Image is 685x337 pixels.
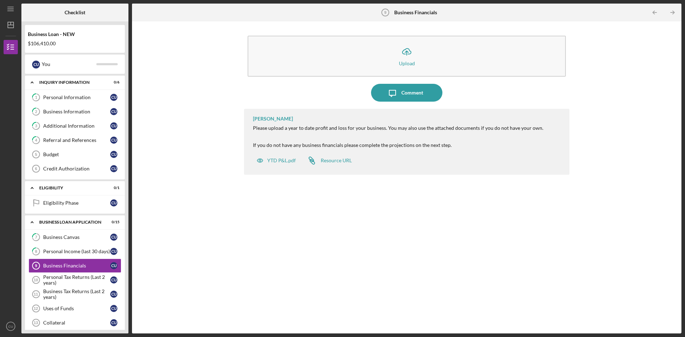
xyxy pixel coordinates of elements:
[43,123,110,129] div: Additional Information
[267,158,296,163] div: YTD P&L.pdf
[8,325,13,328] text: CU
[29,119,121,133] a: 3Additional InformationCU
[110,199,117,206] div: C U
[110,151,117,158] div: C U
[110,276,117,284] div: C U
[394,10,437,15] b: Business Financials
[29,104,121,119] a: 2Business InformationCU
[29,244,121,259] a: 8Personal Income (last 30 days)CU
[35,167,37,171] tspan: 6
[43,95,110,100] div: Personal Information
[43,274,110,286] div: Personal Tax Returns (Last 2 years)
[29,301,121,316] a: 12Uses of FundsCU
[110,122,117,129] div: C U
[29,90,121,104] a: 1Personal InformationCU
[110,248,117,255] div: C U
[35,138,37,143] tspan: 4
[35,95,37,100] tspan: 1
[253,153,299,168] button: YTD P&L.pdf
[399,61,415,66] div: Upload
[34,321,38,325] tspan: 13
[253,125,543,142] div: Please upload a year to date profit and loss for your business. You may also use the attached doc...
[253,116,293,122] div: [PERSON_NAME]
[4,319,18,333] button: CU
[35,249,37,254] tspan: 8
[110,108,117,115] div: C U
[248,36,566,77] button: Upload
[34,292,38,296] tspan: 11
[371,84,442,102] button: Comment
[110,234,117,241] div: C U
[43,137,110,143] div: Referral and References
[43,200,110,206] div: Eligibility Phase
[34,278,38,282] tspan: 10
[401,84,423,102] div: Comment
[42,58,96,70] div: You
[43,249,110,254] div: Personal Income (last 30 days)
[43,109,110,114] div: Business Information
[43,234,110,240] div: Business Canvas
[39,220,102,224] div: BUSINESS LOAN APPLICATION
[110,291,117,298] div: C U
[43,306,110,311] div: Uses of Funds
[29,133,121,147] a: 4Referral and ReferencesCU
[321,158,352,163] div: Resource URL
[35,235,37,240] tspan: 7
[29,273,121,287] a: 10Personal Tax Returns (Last 2 years)CU
[35,264,37,268] tspan: 9
[29,230,121,244] a: 7Business CanvasCU
[28,31,122,37] div: Business Loan - NEW
[43,320,110,326] div: Collateral
[110,94,117,101] div: C U
[32,61,40,68] div: C U
[43,289,110,300] div: Business Tax Returns (Last 2 years)
[110,165,117,172] div: C U
[29,147,121,162] a: 5BudgetCU
[253,142,543,148] div: If you do not have any business financials please complete the projections on the next step.
[35,109,37,114] tspan: 2
[107,220,120,224] div: 0 / 15
[110,137,117,144] div: C U
[107,186,120,190] div: 0 / 1
[43,152,110,157] div: Budget
[43,263,110,269] div: Business Financials
[29,316,121,330] a: 13CollateralCU
[29,259,121,273] a: 9Business FinancialsCU
[65,10,85,15] b: Checklist
[39,186,102,190] div: ELIGIBILITY
[303,153,352,168] a: Resource URL
[29,196,121,210] a: Eligibility PhaseCU
[28,41,122,46] div: $106,410.00
[39,80,102,85] div: INQUIRY INFORMATION
[107,80,120,85] div: 0 / 6
[384,10,386,15] tspan: 9
[29,287,121,301] a: 11Business Tax Returns (Last 2 years)CU
[110,305,117,312] div: C U
[43,166,110,172] div: Credit Authorization
[110,262,117,269] div: C U
[35,152,37,157] tspan: 5
[110,319,117,326] div: C U
[34,306,38,311] tspan: 12
[29,162,121,176] a: 6Credit AuthorizationCU
[35,124,37,128] tspan: 3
